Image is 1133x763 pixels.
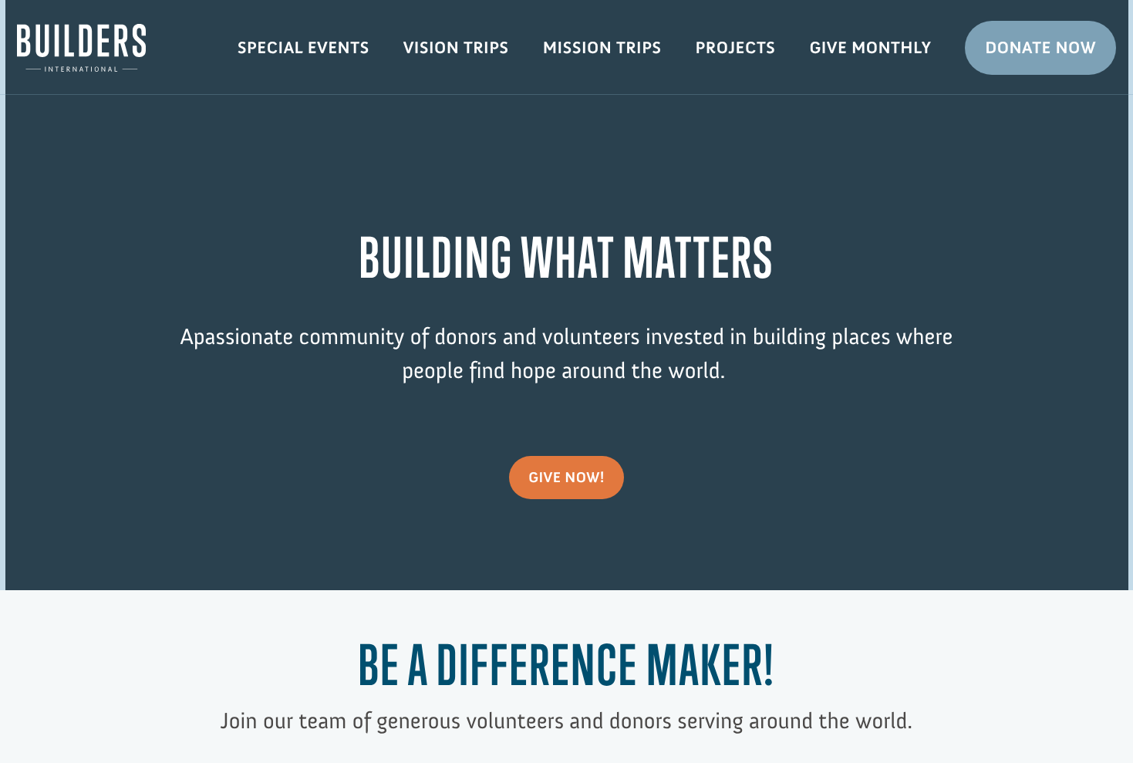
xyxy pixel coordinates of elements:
a: Special Events [221,25,386,70]
a: Give Monthly [792,25,948,70]
span: Join our team of generous volunteers and donors serving around the world. [221,707,912,734]
a: Donate Now [965,21,1116,75]
span: A [180,322,193,350]
a: Projects [679,25,793,70]
a: give now! [509,456,624,499]
img: Builders International [17,24,146,72]
a: Mission Trips [526,25,679,70]
h1: BUILDING WHAT MATTERS [150,225,983,297]
a: Vision Trips [386,25,526,70]
h1: Be a Difference Maker! [150,633,983,704]
p: passionate community of donors and volunteers invested in building places where people find hope ... [150,320,983,410]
